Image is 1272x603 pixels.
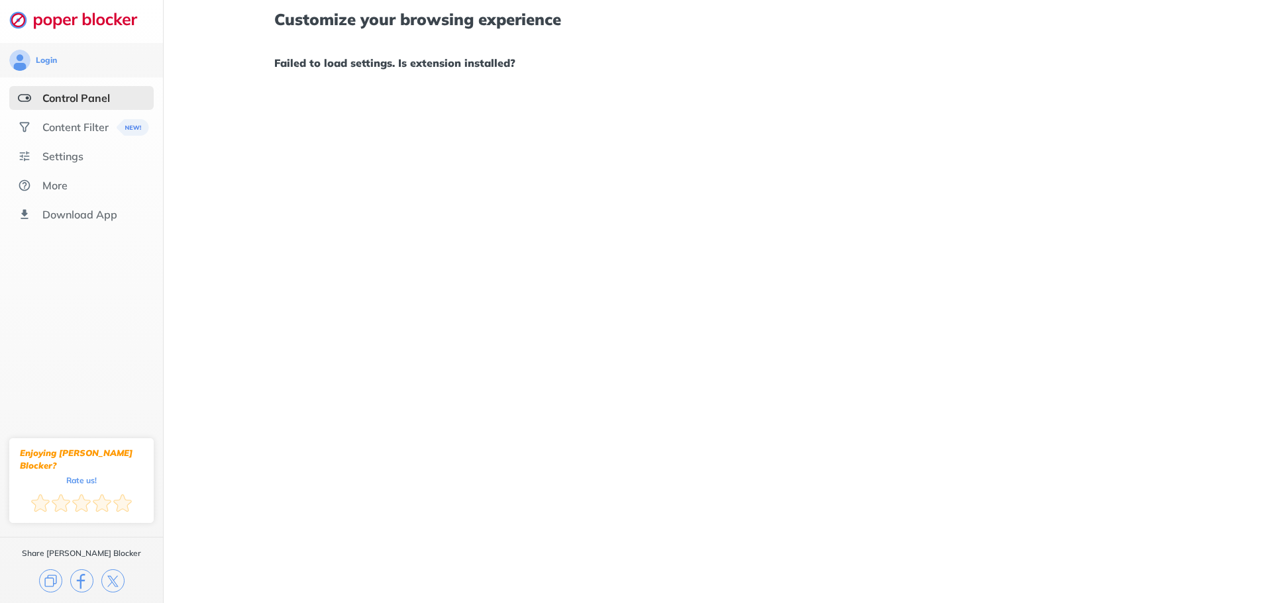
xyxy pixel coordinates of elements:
[42,150,83,163] div: Settings
[274,54,1161,71] h1: Failed to load settings. Is extension installed?
[18,150,31,163] img: settings.svg
[42,91,110,105] div: Control Panel
[101,569,125,592] img: x.svg
[117,119,149,136] img: menuBanner.svg
[274,11,1161,28] h1: Customize your browsing experience
[18,179,31,192] img: about.svg
[70,569,93,592] img: facebook.svg
[42,179,68,192] div: More
[42,208,117,221] div: Download App
[22,548,141,559] div: Share [PERSON_NAME] Blocker
[39,569,62,592] img: copy.svg
[20,447,143,472] div: Enjoying [PERSON_NAME] Blocker?
[66,477,97,483] div: Rate us!
[18,120,31,134] img: social.svg
[36,55,57,66] div: Login
[9,11,152,29] img: logo-webpage.svg
[18,208,31,221] img: download-app.svg
[9,50,30,71] img: avatar.svg
[18,91,31,105] img: features-selected.svg
[42,120,109,134] div: Content Filter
